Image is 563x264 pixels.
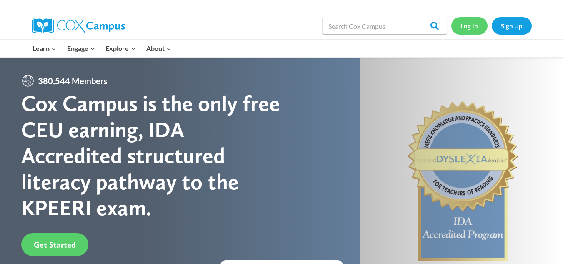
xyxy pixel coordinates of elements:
[492,17,532,34] a: Sign Up
[451,17,488,34] a: Log In
[28,40,62,57] button: Child menu of Learn
[100,40,141,57] button: Child menu of Explore
[141,40,177,57] button: Child menu of About
[35,74,111,88] span: 380,544 Members
[21,91,282,221] div: Cox Campus is the only free CEU earning, IDA Accredited structured literacy pathway to the KPEERI...
[322,18,447,34] input: Search Cox Campus
[28,40,177,57] nav: Primary Navigation
[32,18,125,33] img: Cox Campus
[62,40,100,57] button: Child menu of Engage
[451,17,532,34] nav: Secondary Navigation
[21,233,88,256] a: Get Started
[34,240,76,250] span: Get Started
